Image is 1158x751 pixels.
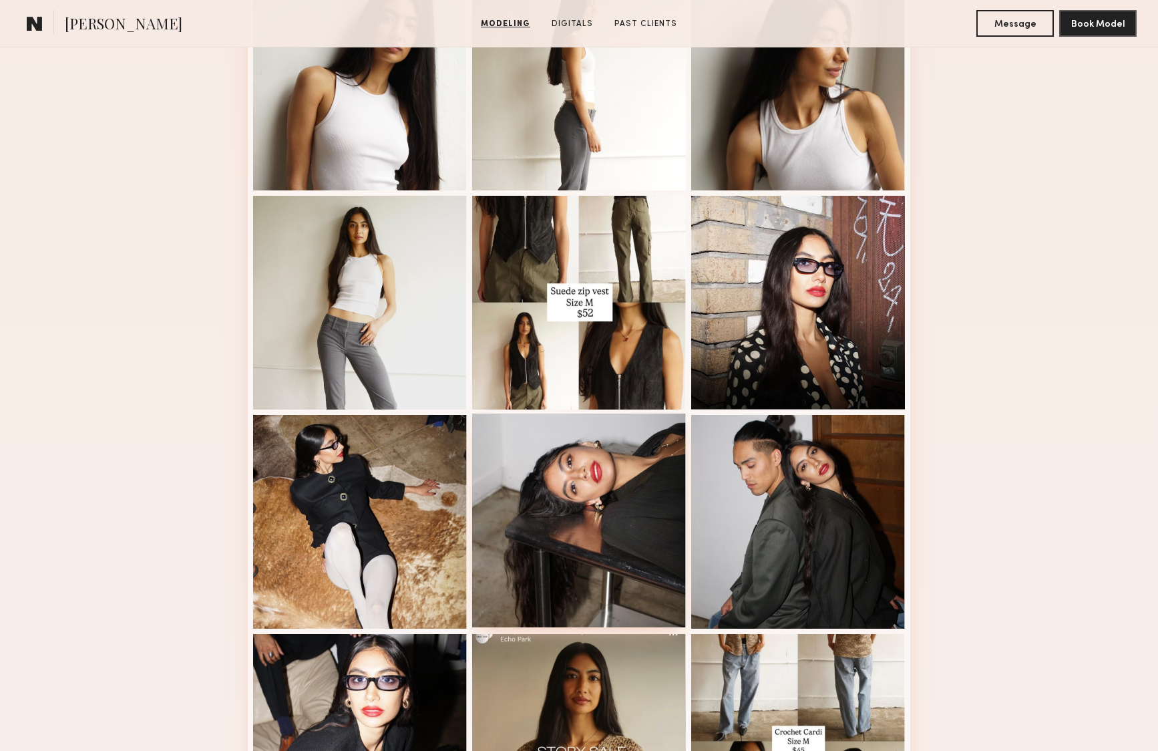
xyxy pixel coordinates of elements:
a: Book Model [1059,17,1137,29]
a: Digitals [546,18,598,30]
button: Message [976,10,1054,37]
a: Past Clients [609,18,683,30]
span: [PERSON_NAME] [65,13,182,37]
a: Modeling [475,18,536,30]
button: Book Model [1059,10,1137,37]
